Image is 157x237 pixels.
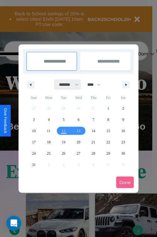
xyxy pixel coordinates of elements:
button: 22 [101,137,116,148]
span: 17 [32,137,36,148]
span: 6 [78,114,79,125]
span: 5 [63,114,65,125]
span: Thu [86,93,101,103]
span: 20 [77,137,80,148]
button: 2 [116,103,131,114]
button: 12 [56,125,71,137]
span: Fri [101,93,116,103]
button: 8 [101,114,116,125]
span: 14 [91,125,95,137]
button: 26 [56,148,71,159]
button: 19 [56,137,71,148]
span: 1 [107,103,109,114]
button: 29 [101,148,116,159]
span: 12 [62,125,66,137]
button: 20 [71,137,86,148]
button: 1 [101,103,116,114]
button: 14 [86,125,101,137]
button: 30 [116,148,131,159]
span: 28 [91,148,95,159]
button: 21 [86,137,101,148]
button: 10 [26,125,41,137]
span: Sat [116,93,131,103]
button: 27 [71,148,86,159]
button: Done [116,177,134,188]
span: 9 [122,114,124,125]
span: 13 [77,125,80,137]
span: Tue [56,93,71,103]
button: 18 [41,137,56,148]
div: Give Feedback [3,108,8,133]
button: 24 [26,148,41,159]
span: 19 [62,137,66,148]
span: Wed [71,93,86,103]
span: Mon [41,93,56,103]
span: 27 [77,148,80,159]
button: 6 [71,114,86,125]
span: 2 [122,103,124,114]
span: 24 [32,148,36,159]
button: 17 [26,137,41,148]
button: 9 [116,114,131,125]
button: 5 [56,114,71,125]
button: 7 [86,114,101,125]
span: 26 [62,148,66,159]
iframe: Intercom live chat [6,216,21,231]
button: 13 [71,125,86,137]
span: 15 [106,125,110,137]
button: 28 [86,148,101,159]
button: 3 [26,114,41,125]
span: 16 [121,125,125,137]
span: 11 [47,125,51,137]
button: 16 [116,125,131,137]
button: 23 [116,137,131,148]
span: 3 [33,114,35,125]
span: 7 [92,114,94,125]
button: 11 [41,125,56,137]
span: 25 [47,148,51,159]
span: Sun [26,93,41,103]
span: 4 [48,114,50,125]
span: 22 [106,137,110,148]
button: 25 [41,148,56,159]
span: 21 [91,137,95,148]
span: 23 [121,137,125,148]
span: 30 [121,148,125,159]
span: 29 [106,148,110,159]
span: 18 [47,137,51,148]
button: 4 [41,114,56,125]
span: 8 [107,114,109,125]
button: 15 [101,125,116,137]
button: 31 [26,159,41,170]
span: 31 [32,159,36,170]
span: 10 [32,125,36,137]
